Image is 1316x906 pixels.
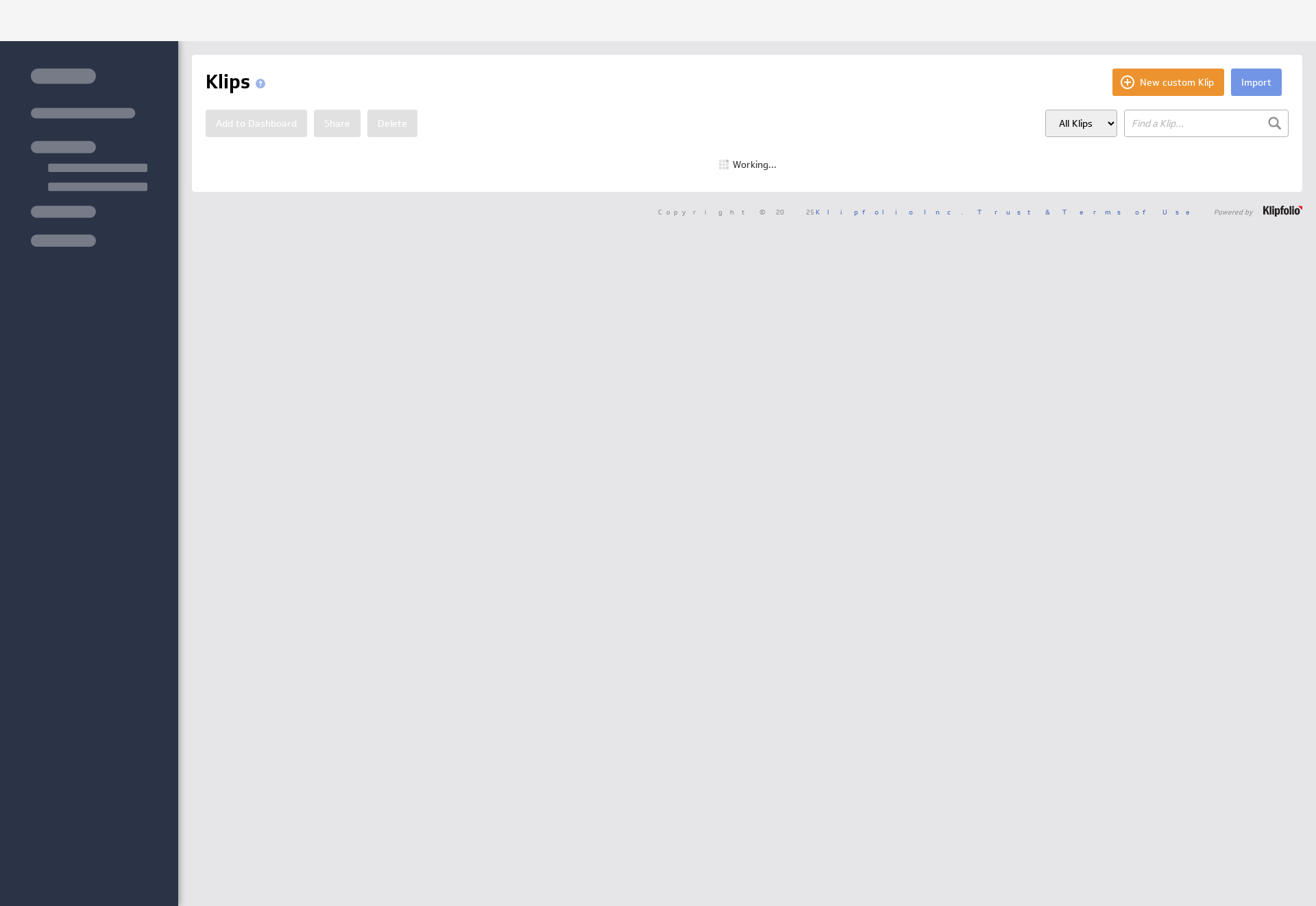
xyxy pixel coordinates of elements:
button: New custom Klip [1112,69,1224,96]
button: Share [314,110,361,137]
a: Klipfolio Inc. [816,207,963,217]
img: skeleton-sidenav.svg [31,69,147,247]
span: Copyright © 2025 [658,208,963,215]
h1: Klips [206,69,271,96]
button: Add to Dashboard [206,110,307,137]
button: Import [1231,69,1282,96]
input: Find a Klip... [1124,110,1289,137]
span: Powered by [1214,208,1253,215]
button: Delete [367,110,417,137]
img: logo-footer.png [1263,206,1302,217]
a: Trust & Terms of Use [977,207,1199,217]
div: Working... [719,160,777,169]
